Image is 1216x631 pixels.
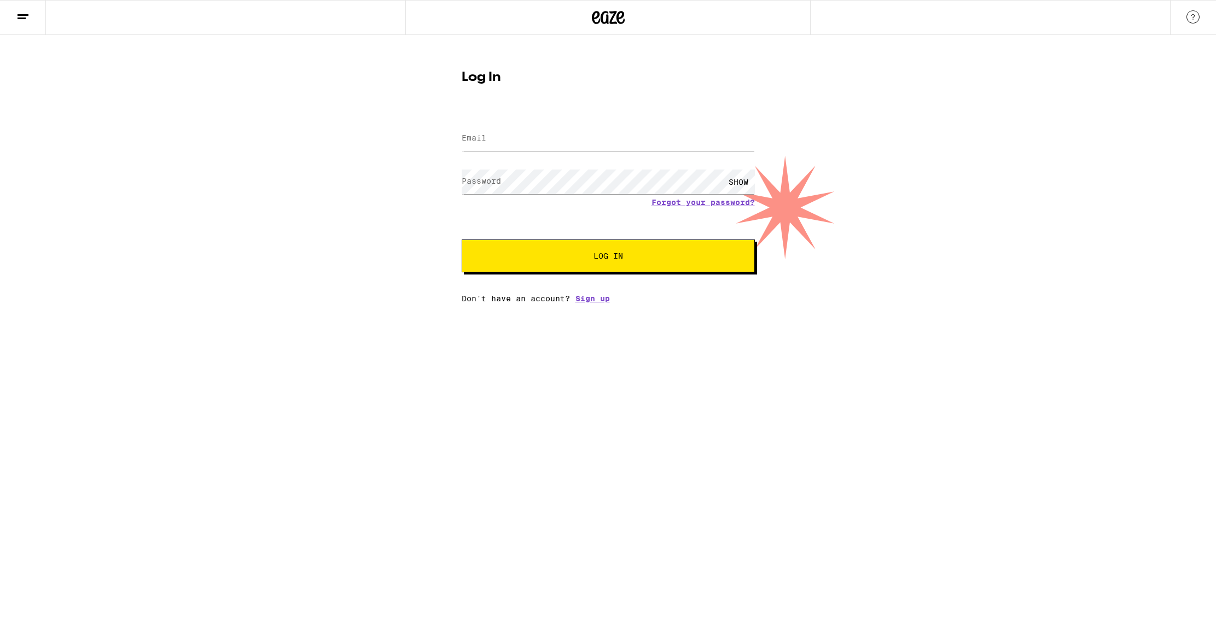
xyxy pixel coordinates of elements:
[462,294,755,303] div: Don't have an account?
[462,133,486,142] label: Email
[462,126,755,151] input: Email
[594,252,623,260] span: Log In
[462,239,755,272] button: Log In
[462,71,755,84] h1: Log In
[722,170,755,194] div: SHOW
[462,177,501,185] label: Password
[575,294,610,303] a: Sign up
[651,198,755,207] a: Forgot your password?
